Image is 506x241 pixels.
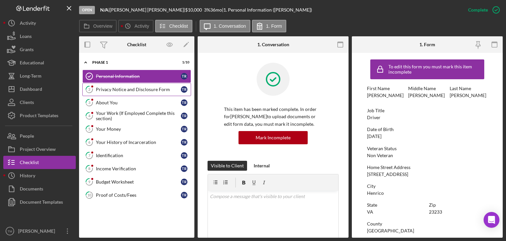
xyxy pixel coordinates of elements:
[484,212,499,228] div: Open Intercom Messenger
[16,224,59,239] div: [PERSON_NAME]
[100,7,110,13] div: |
[181,152,187,159] div: T R
[181,113,187,119] div: T R
[96,179,181,185] div: Budget Worksheet
[88,140,91,144] tspan: 6
[20,143,56,157] div: Project Overview
[367,165,488,170] div: Home Street Address
[367,228,414,233] div: [GEOGRAPHIC_DATA]
[181,139,187,146] div: T R
[181,179,187,185] div: T R
[82,149,191,162] a: 7IdentificationTR
[82,189,191,202] a: 10Proof of Costs/FeesTR
[20,30,32,45] div: Loans
[408,86,446,91] div: Middle Name
[468,3,488,17] div: Complete
[367,190,384,196] div: Henrico
[222,7,312,13] div: | 1. Personal Information ([PERSON_NAME])
[3,83,76,96] button: Dashboard
[82,122,191,136] a: 5Your MoneyTR
[88,114,91,118] tspan: 4
[3,169,76,182] button: History
[450,86,488,91] div: Last Name
[388,64,483,75] div: To edit this form you must mark this item incomplete
[169,23,188,29] label: Checklist
[3,224,76,238] button: TM[PERSON_NAME]
[96,100,181,105] div: About You
[367,86,405,91] div: First Name
[20,96,34,111] div: Clients
[367,221,488,226] div: County
[20,182,43,197] div: Documents
[266,23,282,29] label: 1. Form
[3,109,76,122] button: Product Templates
[181,73,187,80] div: T R
[214,23,246,29] label: 1. Conversation
[181,126,187,132] div: T R
[3,69,76,83] button: Long-Term
[20,69,42,84] div: Long-Term
[181,165,187,172] div: T R
[429,209,442,215] div: 23233
[3,195,76,209] button: Document Templates
[429,202,488,208] div: Zip
[20,129,34,144] div: People
[92,60,173,64] div: Phase 1
[96,74,181,79] div: Personal Information
[200,20,250,32] button: 1. Conversation
[3,143,76,156] button: Project Overview
[88,100,90,105] tspan: 3
[20,195,63,210] div: Document Templates
[367,127,488,132] div: Date of Birth
[3,17,76,30] button: Activity
[93,23,112,29] label: Overview
[88,180,91,184] tspan: 9
[3,156,76,169] button: Checklist
[96,140,181,145] div: Your History of Incarceration
[79,6,95,14] div: Open
[20,83,42,97] div: Dashboard
[211,161,244,171] div: Visible to Client
[100,7,108,13] b: N/A
[250,161,273,171] button: Internal
[185,7,202,13] span: $10,000
[96,166,181,171] div: Income Verification
[367,172,408,177] div: [STREET_ADDRESS]
[419,42,435,47] div: 1. Form
[257,42,289,47] div: 1. Conversation
[82,162,191,175] a: 8Income VerificationTR
[3,43,76,56] a: Grants
[20,109,58,124] div: Product Templates
[3,30,76,43] button: Loans
[178,60,189,64] div: 1 / 10
[96,87,181,92] div: Privacy Notice and Disclosure Form
[3,96,76,109] button: Clients
[96,192,181,198] div: Proof of Costs/Fees
[210,7,222,13] div: 36 mo
[82,109,191,122] a: 4Your Work (If Employed Complete this section)TR
[96,111,181,121] div: Your Work (If Employed Complete this section)
[3,56,76,69] button: Educational
[134,23,149,29] label: Activity
[462,3,503,17] button: Complete
[110,7,185,13] div: [PERSON_NAME] [PERSON_NAME] |
[88,153,91,157] tspan: 7
[20,169,35,184] div: History
[181,86,187,93] div: T R
[367,108,488,113] div: Job Title
[82,136,191,149] a: 6Your History of IncarcerationTR
[118,20,153,32] button: Activity
[256,131,291,144] div: Mark Incomplete
[450,93,486,98] div: [PERSON_NAME]
[367,115,380,120] div: Driver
